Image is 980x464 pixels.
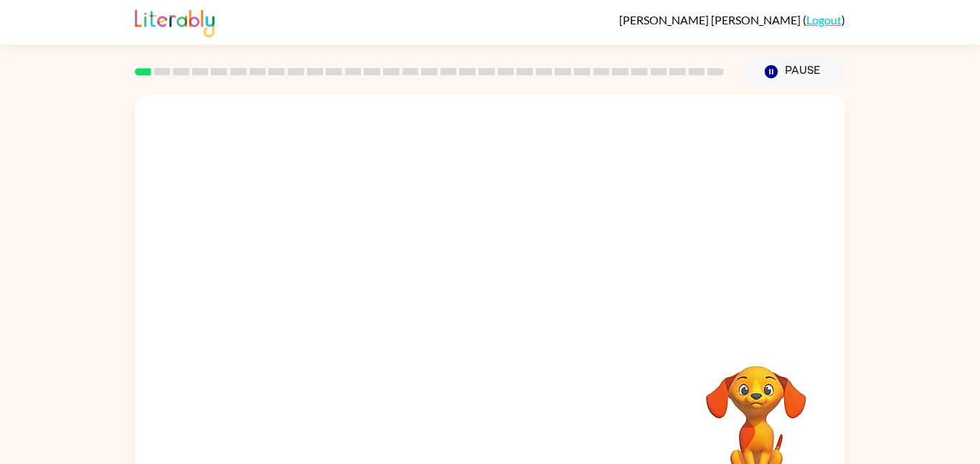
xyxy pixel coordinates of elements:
[619,13,803,27] span: [PERSON_NAME] [PERSON_NAME]
[806,13,842,27] a: Logout
[741,55,845,88] button: Pause
[135,6,215,37] img: Literably
[619,13,845,27] div: ( )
